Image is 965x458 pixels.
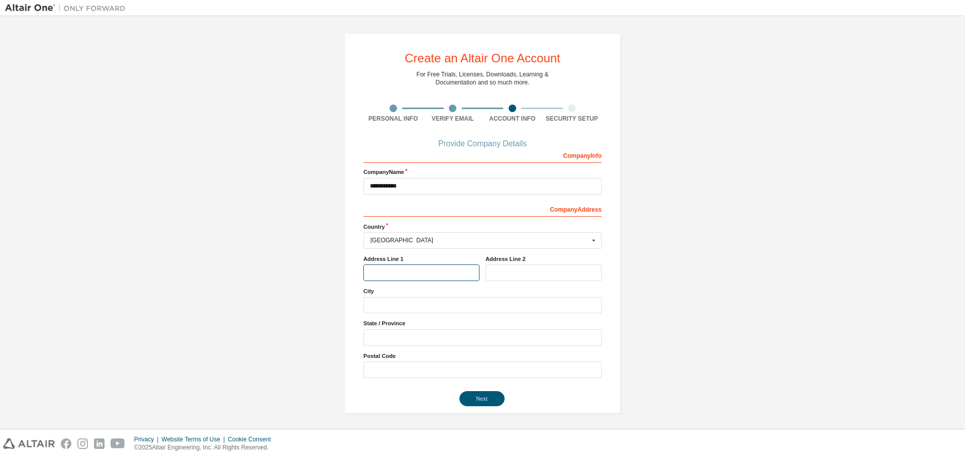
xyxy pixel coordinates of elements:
[94,438,105,449] img: linkedin.svg
[486,255,602,263] label: Address Line 2
[363,201,602,217] div: Company Address
[363,168,602,176] label: Company Name
[5,3,131,13] img: Altair One
[417,70,549,86] div: For Free Trials, Licenses, Downloads, Learning & Documentation and so much more.
[161,435,228,443] div: Website Terms of Use
[542,115,602,123] div: Security Setup
[3,438,55,449] img: altair_logo.svg
[363,287,602,295] label: City
[77,438,88,449] img: instagram.svg
[134,443,277,452] p: © 2025 Altair Engineering, Inc. All Rights Reserved.
[134,435,161,443] div: Privacy
[363,319,602,327] label: State / Province
[482,115,542,123] div: Account Info
[61,438,71,449] img: facebook.svg
[363,115,423,123] div: Personal Info
[405,52,560,64] div: Create an Altair One Account
[423,115,483,123] div: Verify Email
[228,435,276,443] div: Cookie Consent
[111,438,125,449] img: youtube.svg
[370,237,589,243] div: [GEOGRAPHIC_DATA]
[363,255,479,263] label: Address Line 1
[363,147,602,163] div: Company Info
[363,141,602,147] div: Provide Company Details
[459,391,505,406] button: Next
[363,352,602,360] label: Postal Code
[363,223,602,231] label: Country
